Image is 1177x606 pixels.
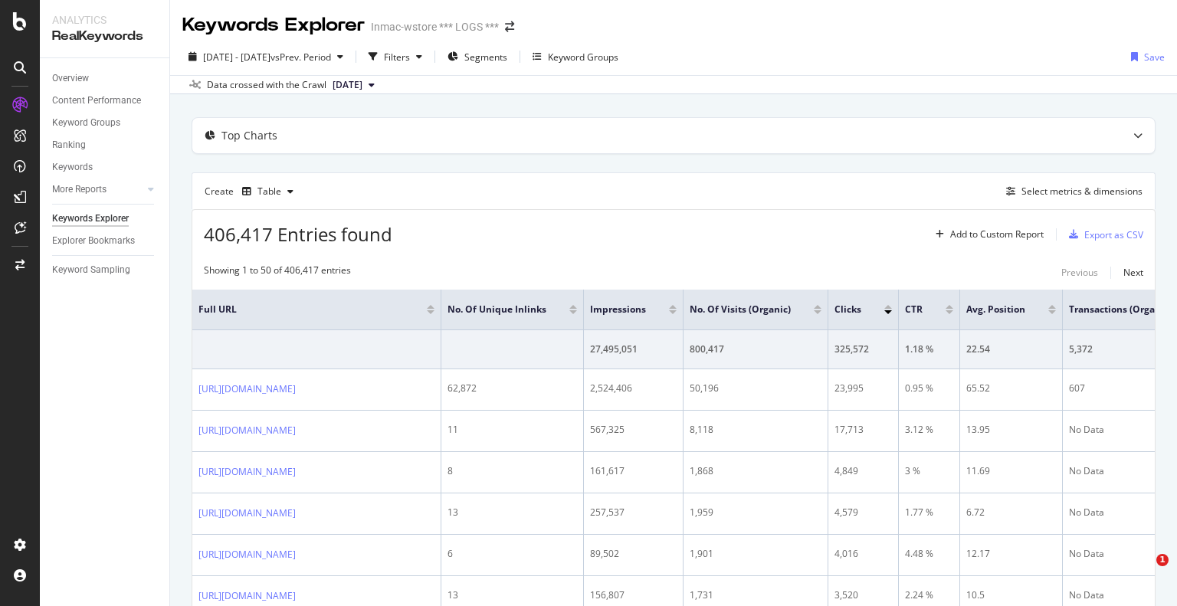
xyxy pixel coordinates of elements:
div: 22.54 [966,342,1056,356]
div: 50,196 [690,382,821,395]
div: RealKeywords [52,28,157,45]
iframe: Intercom live chat [1125,554,1162,591]
a: Keyword Groups [52,115,159,131]
div: More Reports [52,182,107,198]
div: 4,579 [834,506,892,519]
div: Content Performance [52,93,141,109]
span: vs Prev. Period [270,51,331,64]
div: 65.52 [966,382,1056,395]
div: 3.12 % [905,423,953,437]
button: Select metrics & dimensions [1000,182,1143,201]
button: [DATE] - [DATE]vsPrev. Period [182,44,349,69]
div: Showing 1 to 50 of 406,417 entries [204,264,351,282]
div: 4,016 [834,547,892,561]
a: Overview [52,70,159,87]
button: Previous [1061,264,1098,282]
div: Explorer Bookmarks [52,233,135,249]
span: No. of Visits (Organic) [690,303,791,316]
div: Keywords [52,159,93,175]
div: 6 [448,547,577,561]
div: 0.95 % [905,382,953,395]
span: 406,417 Entries found [204,221,392,247]
div: arrow-right-arrow-left [505,21,514,32]
div: 23,995 [834,382,892,395]
div: Keywords Explorer [52,211,129,227]
button: Save [1125,44,1165,69]
div: 4.48 % [905,547,953,561]
div: 156,807 [590,588,677,602]
span: Avg. Position [966,303,1025,316]
span: Full URL [198,303,404,316]
div: 1,901 [690,547,821,561]
div: 11 [448,423,577,437]
div: 161,617 [590,464,677,478]
div: 10.5 [966,588,1056,602]
a: Keyword Sampling [52,262,159,278]
span: Impressions [590,303,646,316]
div: Data crossed with the Crawl [207,78,326,92]
div: 13 [448,588,577,602]
a: [URL][DOMAIN_NAME] [198,464,296,480]
div: 800,417 [690,342,821,356]
a: [URL][DOMAIN_NAME] [198,423,296,438]
div: Ranking [52,137,86,153]
div: Filters [384,51,410,64]
a: [URL][DOMAIN_NAME] [198,588,296,604]
div: Save [1144,51,1165,64]
div: 12.17 [966,547,1056,561]
a: Ranking [52,137,159,153]
a: [URL][DOMAIN_NAME] [198,382,296,397]
div: 3 % [905,464,953,478]
div: Previous [1061,266,1098,279]
a: Keywords Explorer [52,211,159,227]
div: 1,731 [690,588,821,602]
div: Keyword Groups [52,115,120,131]
span: Segments [464,51,507,64]
span: 1 [1156,554,1169,566]
div: 8,118 [690,423,821,437]
button: Add to Custom Report [929,222,1044,247]
div: Export as CSV [1084,228,1143,241]
div: 89,502 [590,547,677,561]
div: 62,872 [448,382,577,395]
div: 4,849 [834,464,892,478]
div: Keywords Explorer [182,12,365,38]
div: 1,868 [690,464,821,478]
div: 567,325 [590,423,677,437]
button: Table [236,179,300,204]
div: 325,572 [834,342,892,356]
div: 1.18 % [905,342,953,356]
span: [DATE] - [DATE] [203,51,270,64]
span: Clicks [834,303,861,316]
div: 2,524,406 [590,382,677,395]
button: Next [1123,264,1143,282]
button: Export as CSV [1063,222,1143,247]
a: Content Performance [52,93,159,109]
div: 2.24 % [905,588,953,602]
span: No. of Unique Inlinks [448,303,546,316]
span: Transactions (Organic) [1069,303,1172,316]
span: CTR [905,303,923,316]
button: Filters [362,44,428,69]
div: 1.77 % [905,506,953,519]
div: 13 [448,506,577,519]
div: 1,959 [690,506,821,519]
div: 17,713 [834,423,892,437]
div: 27,495,051 [590,342,677,356]
div: 3,520 [834,588,892,602]
span: 2025 Aug. 1st [333,78,362,92]
div: Keyword Groups [548,51,618,64]
div: Keyword Sampling [52,262,130,278]
div: 6.72 [966,506,1056,519]
a: [URL][DOMAIN_NAME] [198,547,296,562]
div: Overview [52,70,89,87]
a: More Reports [52,182,143,198]
a: Explorer Bookmarks [52,233,159,249]
div: Next [1123,266,1143,279]
button: Segments [441,44,513,69]
a: Keywords [52,159,159,175]
div: Table [257,187,281,196]
div: Select metrics & dimensions [1021,185,1143,198]
div: 11.69 [966,464,1056,478]
button: [DATE] [326,76,381,94]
